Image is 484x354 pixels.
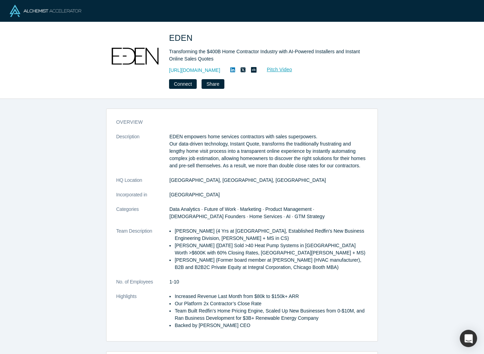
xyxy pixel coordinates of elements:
[175,293,368,300] li: Increased Revenue Last Month from $80k to $150k+ ARR
[202,79,224,89] button: Share
[10,5,81,17] img: Alchemist Logo
[116,191,169,206] dt: Incorporated in
[175,307,368,322] li: Team Built Redfin’s Home Pricing Engine, Scaled Up New Businesses from 0-$10M, and Ran Business D...
[175,300,368,307] li: Our Platform 2x Contractor’s Close Rate
[116,206,169,227] dt: Categories
[111,32,159,80] img: EDEN's Logo
[116,119,358,126] h3: overview
[175,322,368,329] li: Backed by [PERSON_NAME] CEO
[169,79,197,89] button: Connect
[169,33,195,43] span: EDEN
[116,133,169,177] dt: Description
[175,242,368,257] li: [PERSON_NAME] ([DATE] Sold >40 Heat Pump Systems in [GEOGRAPHIC_DATA] Worth >$600K with 60% Closi...
[169,48,363,63] div: Transforming the $400B Home Contractor Industry with AI-Powered Installers and Instant Online Sal...
[169,177,368,184] dd: [GEOGRAPHIC_DATA], [GEOGRAPHIC_DATA], [GEOGRAPHIC_DATA]
[169,278,368,286] dd: 1-10
[169,191,368,198] dd: [GEOGRAPHIC_DATA]
[116,177,169,191] dt: HQ Location
[175,257,368,271] li: [PERSON_NAME] (Former board member at [PERSON_NAME] (HVAC manufacturer), B2B and B2B2C Private Eq...
[169,67,220,74] a: [URL][DOMAIN_NAME]
[259,66,292,74] a: Pitch Video
[116,227,169,278] dt: Team Description
[175,227,368,242] li: [PERSON_NAME] (4 Yrs at [GEOGRAPHIC_DATA], Established Redfin's New Business Engineering Division...
[169,133,368,169] p: EDEN empowers home services contractors with sales superpowers. Our data-driven technology, Insta...
[116,293,169,336] dt: Highlights
[116,278,169,293] dt: No. of Employees
[169,206,325,219] span: Data Analytics · Future of Work · Marketing · Product Management · [DEMOGRAPHIC_DATA] Founders · ...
